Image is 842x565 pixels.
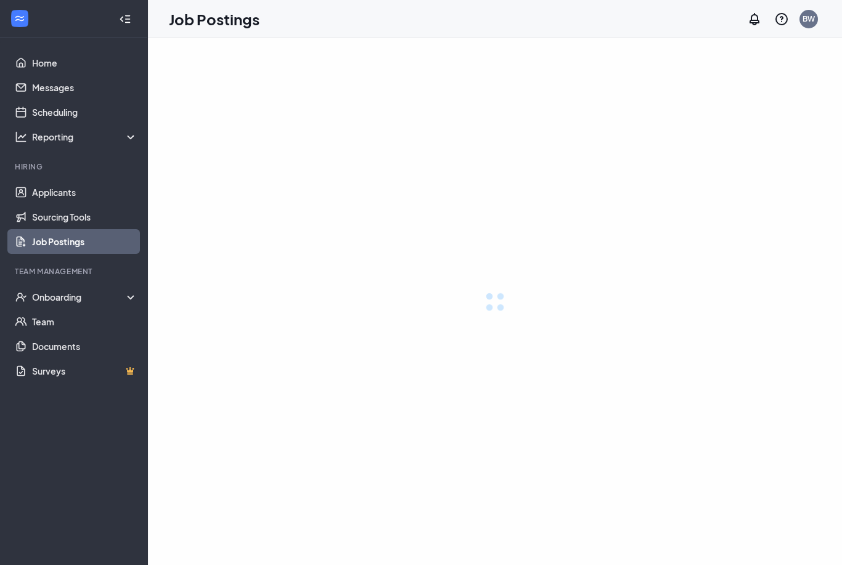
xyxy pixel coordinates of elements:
[169,9,260,30] h1: Job Postings
[119,13,131,25] svg: Collapse
[32,334,137,359] a: Documents
[32,75,137,100] a: Messages
[32,180,137,205] a: Applicants
[14,12,26,25] svg: WorkstreamLogo
[747,12,762,26] svg: Notifications
[32,291,138,303] div: Onboarding
[32,309,137,334] a: Team
[774,12,789,26] svg: QuestionInfo
[32,359,137,383] a: SurveysCrown
[32,100,137,124] a: Scheduling
[803,14,815,24] div: BW
[15,291,27,303] svg: UserCheck
[15,131,27,143] svg: Analysis
[32,131,138,143] div: Reporting
[32,205,137,229] a: Sourcing Tools
[15,266,135,277] div: Team Management
[32,229,137,254] a: Job Postings
[15,161,135,172] div: Hiring
[32,51,137,75] a: Home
